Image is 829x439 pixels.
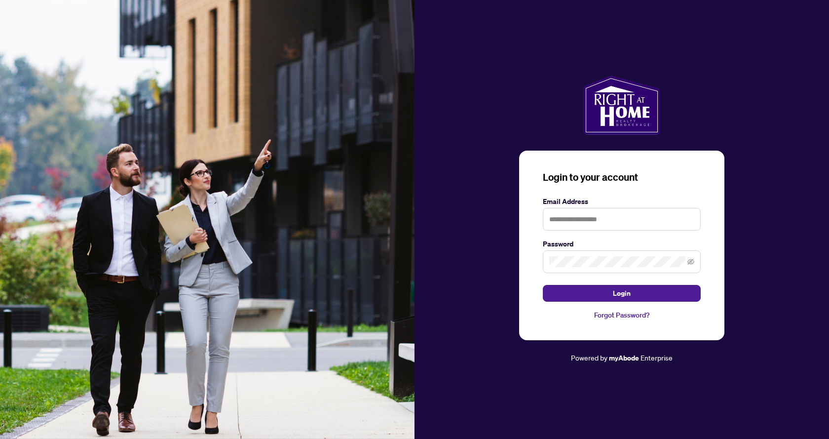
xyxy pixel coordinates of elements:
[543,196,701,207] label: Email Address
[543,285,701,302] button: Login
[543,239,701,249] label: Password
[687,258,694,265] span: eye-invisible
[543,310,701,320] a: Forgot Password?
[583,76,660,135] img: ma-logo
[641,353,673,362] span: Enterprise
[609,353,639,363] a: myAbode
[543,170,701,184] h3: Login to your account
[571,353,607,362] span: Powered by
[613,285,631,301] span: Login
